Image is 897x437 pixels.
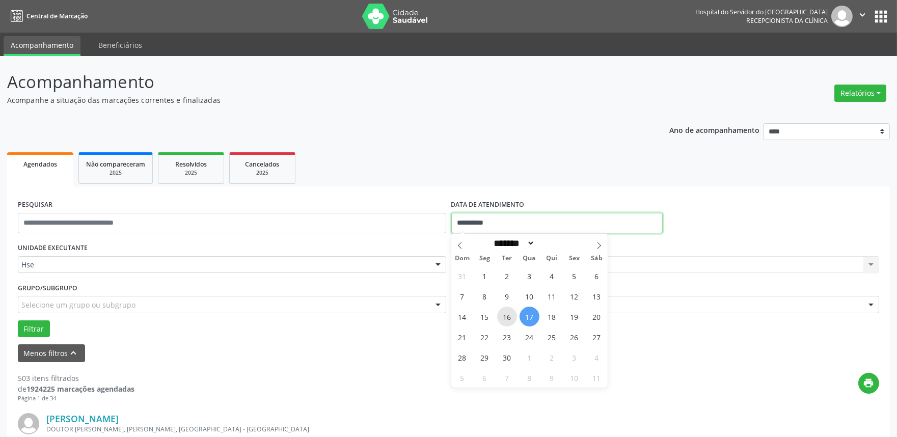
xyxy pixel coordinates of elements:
[18,320,50,338] button: Filtrar
[519,255,541,262] span: Qua
[563,255,585,262] span: Sex
[26,12,88,20] span: Central de Marcação
[669,123,759,136] p: Ano de acompanhamento
[564,307,584,326] span: Setembro 19, 2025
[872,8,890,25] button: apps
[542,347,562,367] span: Outubro 2, 2025
[475,327,495,347] span: Setembro 22, 2025
[475,307,495,326] span: Setembro 15, 2025
[497,266,517,286] span: Setembro 2, 2025
[540,255,563,262] span: Qui
[587,307,607,326] span: Setembro 20, 2025
[858,373,879,394] button: print
[695,8,828,16] div: Hospital do Servidor do [GEOGRAPHIC_DATA]
[496,255,519,262] span: Ter
[18,344,85,362] button: Menos filtroskeyboard_arrow_up
[475,347,495,367] span: Setembro 29, 2025
[452,286,472,306] span: Setembro 7, 2025
[21,260,425,270] span: Hse
[475,266,495,286] span: Setembro 1, 2025
[452,266,472,286] span: Agosto 31, 2025
[452,327,472,347] span: Setembro 21, 2025
[18,384,134,394] div: de
[587,286,607,306] span: Setembro 13, 2025
[542,307,562,326] span: Setembro 18, 2025
[7,8,88,24] a: Central de Marcação
[68,347,79,359] i: keyboard_arrow_up
[520,286,539,306] span: Setembro 10, 2025
[18,394,134,403] div: Página 1 de 34
[246,160,280,169] span: Cancelados
[4,36,80,56] a: Acompanhamento
[46,425,726,433] div: DOUTOR [PERSON_NAME], [PERSON_NAME], [GEOGRAPHIC_DATA] - [GEOGRAPHIC_DATA]
[857,9,868,20] i: 
[175,160,207,169] span: Resolvidos
[452,347,472,367] span: Setembro 28, 2025
[585,255,608,262] span: Sáb
[26,384,134,394] strong: 1924225 marcações agendadas
[520,266,539,286] span: Setembro 3, 2025
[564,368,584,388] span: Outubro 10, 2025
[587,327,607,347] span: Setembro 27, 2025
[23,160,57,169] span: Agendados
[520,368,539,388] span: Outubro 8, 2025
[18,413,39,434] img: img
[46,413,119,424] a: [PERSON_NAME]
[7,69,625,95] p: Acompanhamento
[18,197,52,213] label: PESQUISAR
[7,95,625,105] p: Acompanhe a situação das marcações correntes e finalizadas
[853,6,872,27] button: 
[834,85,886,102] button: Relatórios
[474,255,496,262] span: Seg
[587,368,607,388] span: Outubro 11, 2025
[491,238,535,249] select: Month
[587,347,607,367] span: Outubro 4, 2025
[21,299,135,310] span: Selecione um grupo ou subgrupo
[520,327,539,347] span: Setembro 24, 2025
[475,286,495,306] span: Setembro 8, 2025
[18,373,134,384] div: 503 itens filtrados
[18,240,88,256] label: UNIDADE EXECUTANTE
[564,286,584,306] span: Setembro 12, 2025
[86,160,145,169] span: Não compareceram
[542,368,562,388] span: Outubro 9, 2025
[542,266,562,286] span: Setembro 4, 2025
[452,368,472,388] span: Outubro 5, 2025
[535,238,568,249] input: Year
[497,327,517,347] span: Setembro 23, 2025
[497,368,517,388] span: Outubro 7, 2025
[542,327,562,347] span: Setembro 25, 2025
[746,16,828,25] span: Recepcionista da clínica
[18,280,77,296] label: Grupo/Subgrupo
[237,169,288,177] div: 2025
[520,307,539,326] span: Setembro 17, 2025
[564,327,584,347] span: Setembro 26, 2025
[166,169,216,177] div: 2025
[497,307,517,326] span: Setembro 16, 2025
[831,6,853,27] img: img
[475,368,495,388] span: Outubro 6, 2025
[542,286,562,306] span: Setembro 11, 2025
[564,266,584,286] span: Setembro 5, 2025
[86,169,145,177] div: 2025
[452,307,472,326] span: Setembro 14, 2025
[451,255,474,262] span: Dom
[91,36,149,54] a: Beneficiários
[497,286,517,306] span: Setembro 9, 2025
[451,197,525,213] label: DATA DE ATENDIMENTO
[863,377,875,389] i: print
[564,347,584,367] span: Outubro 3, 2025
[497,347,517,367] span: Setembro 30, 2025
[587,266,607,286] span: Setembro 6, 2025
[520,347,539,367] span: Outubro 1, 2025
